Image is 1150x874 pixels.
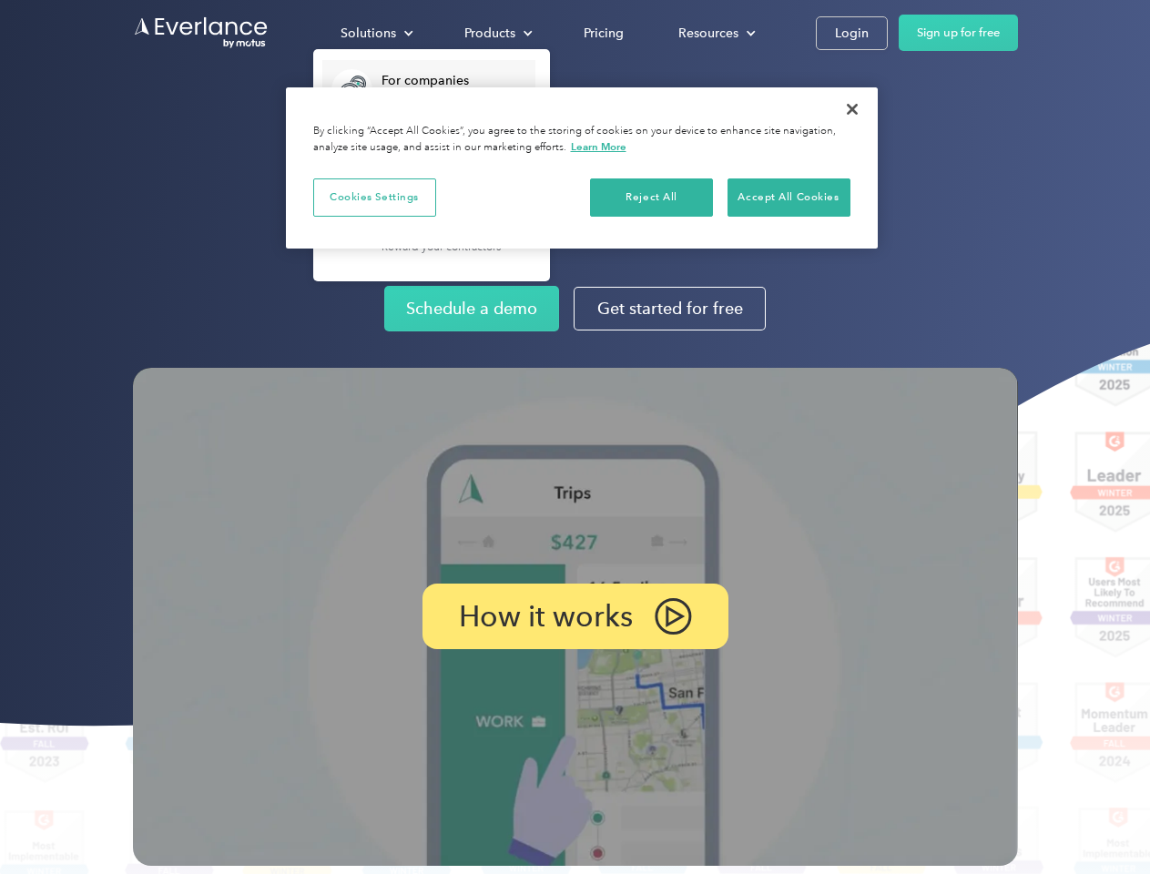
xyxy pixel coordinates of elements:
[571,140,626,153] a: More information about your privacy, opens in a new tab
[322,60,535,119] a: For companiesEasy vehicle reimbursements
[286,87,878,249] div: Privacy
[832,89,872,129] button: Close
[322,17,428,49] div: Solutions
[835,22,869,45] div: Login
[899,15,1018,51] a: Sign up for free
[313,49,550,281] nav: Solutions
[446,17,547,49] div: Products
[133,15,270,50] a: Go to homepage
[134,108,226,147] input: Submit
[459,605,633,627] p: How it works
[678,22,738,45] div: Resources
[590,178,713,217] button: Reject All
[313,124,850,156] div: By clicking “Accept All Cookies”, you agree to the storing of cookies on your device to enhance s...
[313,178,436,217] button: Cookies Settings
[728,178,850,217] button: Accept All Cookies
[565,17,642,49] a: Pricing
[584,22,624,45] div: Pricing
[382,72,526,90] div: For companies
[574,287,766,330] a: Get started for free
[384,286,559,331] a: Schedule a demo
[341,22,396,45] div: Solutions
[286,87,878,249] div: Cookie banner
[816,16,888,50] a: Login
[464,22,515,45] div: Products
[660,17,770,49] div: Resources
